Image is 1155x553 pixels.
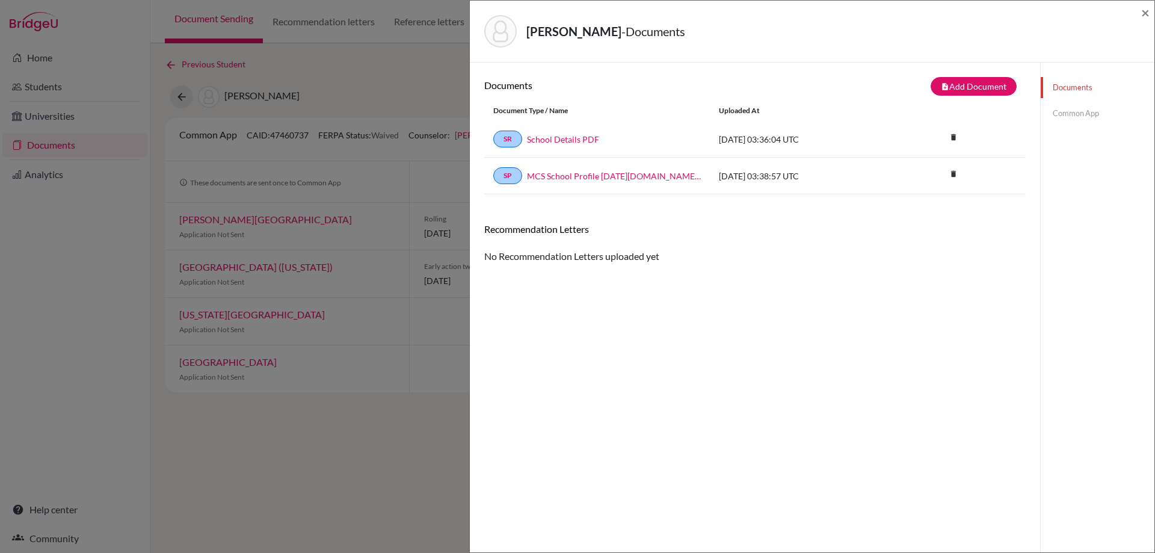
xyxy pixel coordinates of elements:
div: Uploaded at [710,105,890,116]
h6: Documents [484,79,755,91]
a: SR [493,131,522,147]
a: MCS School Profile [DATE][DOMAIN_NAME][DATE]_wide [527,170,701,182]
span: × [1141,4,1150,21]
a: delete [944,130,962,146]
a: delete [944,167,962,183]
h6: Recommendation Letters [484,223,1026,235]
a: Documents [1041,77,1154,98]
div: [DATE] 03:36:04 UTC [710,133,890,146]
div: [DATE] 03:38:57 UTC [710,170,890,182]
strong: [PERSON_NAME] [526,24,621,39]
a: SP [493,167,522,184]
i: delete [944,128,962,146]
button: Close [1141,5,1150,20]
div: No Recommendation Letters uploaded yet [484,223,1026,264]
a: Common App [1041,103,1154,124]
span: - Documents [621,24,685,39]
a: School Details PDF [527,133,599,146]
i: note_add [941,82,949,91]
i: delete [944,165,962,183]
button: note_addAdd Document [931,77,1017,96]
div: Document Type / Name [484,105,710,116]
